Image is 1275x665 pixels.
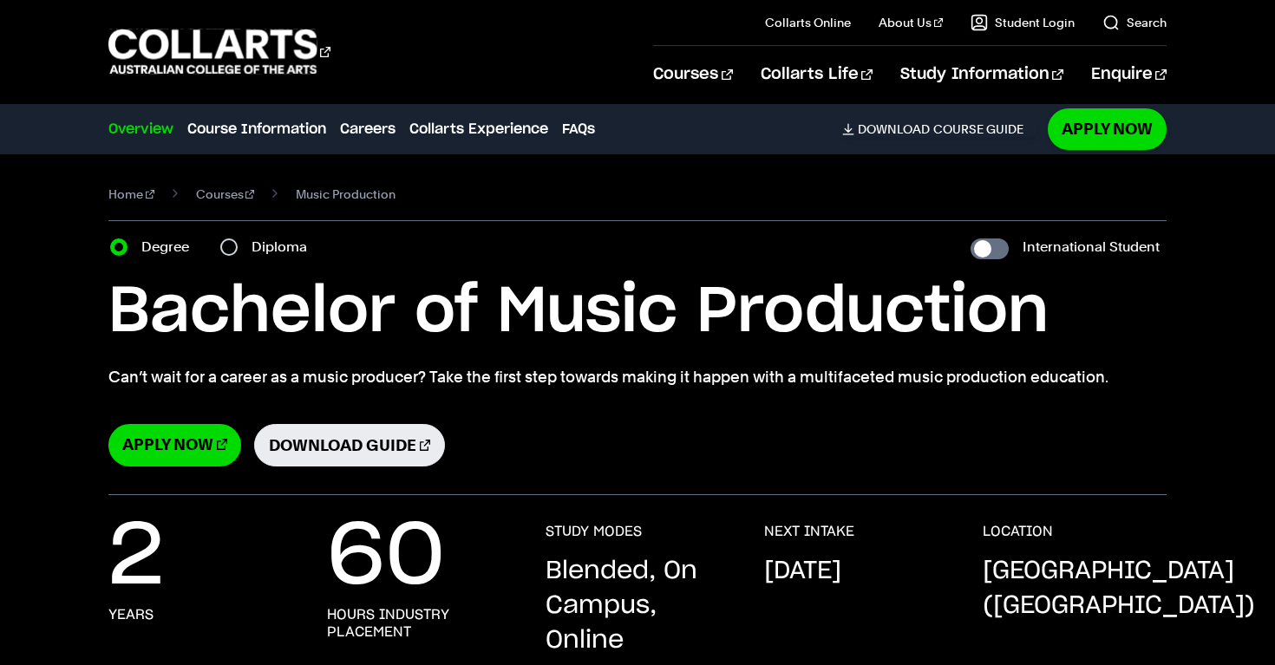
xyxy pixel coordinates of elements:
[653,46,732,103] a: Courses
[764,554,841,589] p: [DATE]
[296,182,396,206] span: Music Production
[409,119,548,140] a: Collarts Experience
[1091,46,1167,103] a: Enquire
[858,121,930,137] span: Download
[900,46,1063,103] a: Study Information
[108,365,1167,389] p: Can’t wait for a career as a music producer? Take the first step towards making it happen with a ...
[842,121,1037,137] a: DownloadCourse Guide
[983,554,1255,623] p: [GEOGRAPHIC_DATA] ([GEOGRAPHIC_DATA])
[108,523,164,592] p: 2
[108,182,154,206] a: Home
[546,554,729,658] p: Blended, On Campus, Online
[1048,108,1167,149] a: Apply Now
[340,119,396,140] a: Careers
[108,273,1167,351] h1: Bachelor of Music Production
[254,424,445,466] a: Download Guide
[327,606,511,641] h3: hours industry placement
[764,523,854,540] h3: NEXT INTAKE
[187,119,326,140] a: Course Information
[562,119,595,140] a: FAQs
[108,424,241,466] a: Apply Now
[1102,14,1167,31] a: Search
[971,14,1075,31] a: Student Login
[252,235,317,259] label: Diploma
[141,235,199,259] label: Degree
[1023,235,1160,259] label: International Student
[761,46,873,103] a: Collarts Life
[108,119,173,140] a: Overview
[108,27,330,76] div: Go to homepage
[879,14,943,31] a: About Us
[765,14,851,31] a: Collarts Online
[546,523,642,540] h3: STUDY MODES
[196,182,255,206] a: Courses
[108,606,154,623] h3: Years
[983,523,1053,540] h3: LOCATION
[327,523,445,592] p: 60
